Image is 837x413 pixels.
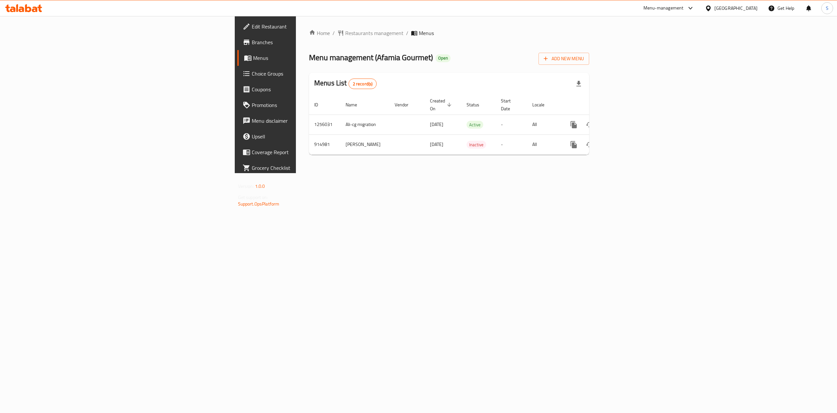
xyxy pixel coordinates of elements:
[571,76,587,92] div: Export file
[309,29,589,37] nav: breadcrumb
[544,55,584,63] span: Add New Menu
[430,140,443,149] span: [DATE]
[527,115,561,135] td: All
[349,79,377,89] div: Total records count
[467,101,488,109] span: Status
[436,54,451,62] div: Open
[252,133,369,140] span: Upsell
[419,29,434,37] span: Menus
[252,148,369,156] span: Coverage Report
[582,137,597,153] button: Change Status
[237,19,375,34] a: Edit Restaurant
[252,38,369,46] span: Branches
[714,5,758,12] div: [GEOGRAPHIC_DATA]
[406,29,408,37] li: /
[496,115,527,135] td: -
[467,121,483,129] span: Active
[238,200,280,208] a: Support.OpsPlatform
[566,117,582,133] button: more
[566,137,582,153] button: more
[346,101,366,109] span: Name
[237,160,375,176] a: Grocery Checklist
[538,53,589,65] button: Add New Menu
[395,101,417,109] span: Vendor
[255,182,265,190] span: 1.0.0
[252,101,369,109] span: Promotions
[496,135,527,154] td: -
[430,120,443,129] span: [DATE]
[501,97,519,113] span: Start Date
[237,129,375,144] a: Upsell
[643,4,684,12] div: Menu-management
[532,101,553,109] span: Locale
[252,70,369,78] span: Choice Groups
[237,144,375,160] a: Coverage Report
[238,182,254,190] span: Version:
[253,54,369,62] span: Menus
[237,34,375,50] a: Branches
[237,66,375,81] a: Choice Groups
[314,101,327,109] span: ID
[252,164,369,172] span: Grocery Checklist
[467,141,486,149] span: Inactive
[237,81,375,97] a: Coupons
[309,95,634,155] table: enhanced table
[252,23,369,30] span: Edit Restaurant
[826,5,828,12] span: S
[314,78,377,89] h2: Menus List
[252,117,369,125] span: Menu disclaimer
[561,95,634,115] th: Actions
[527,135,561,154] td: All
[237,113,375,129] a: Menu disclaimer
[237,97,375,113] a: Promotions
[252,85,369,93] span: Coupons
[436,55,451,61] span: Open
[237,50,375,66] a: Menus
[238,193,268,202] span: Get support on:
[430,97,453,113] span: Created On
[349,81,377,87] span: 2 record(s)
[582,117,597,133] button: Change Status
